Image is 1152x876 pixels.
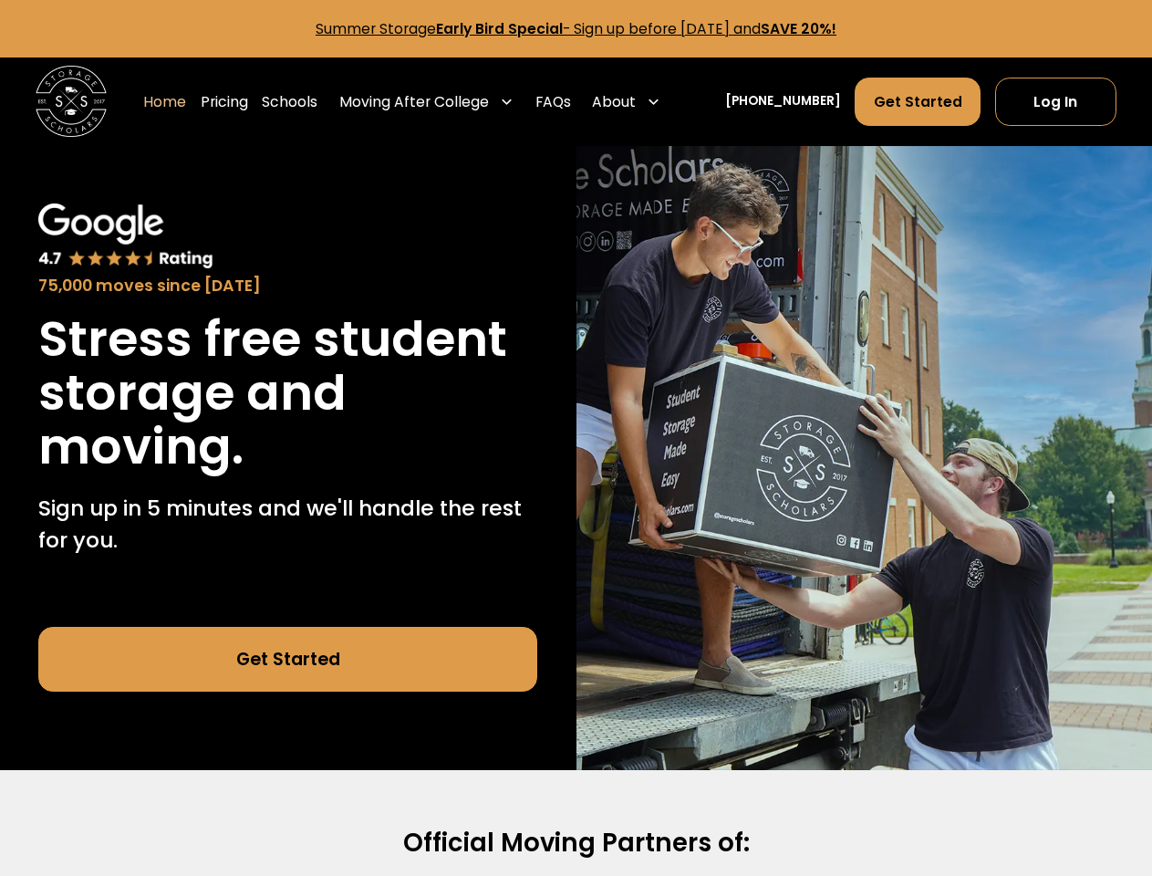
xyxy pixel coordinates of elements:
a: [PHONE_NUMBER] [725,92,841,111]
a: Home [143,77,186,127]
img: Google 4.7 star rating [38,203,213,270]
strong: SAVE 20%! [761,19,836,38]
p: Sign up in 5 minutes and we'll handle the rest for you. [38,492,537,556]
img: Storage Scholars main logo [36,66,107,137]
a: Pricing [201,77,248,127]
a: Get Started [38,627,537,691]
a: Schools [262,77,317,127]
div: 75,000 moves since [DATE] [38,274,537,297]
h1: Stress free student storage and moving. [38,312,537,474]
a: FAQs [535,77,571,127]
strong: Early Bird Special [436,19,563,38]
a: Log In [995,78,1116,126]
div: Moving After College [339,91,489,112]
div: About [592,91,636,112]
a: Summer StorageEarly Bird Special- Sign up before [DATE] andSAVE 20%! [316,19,836,38]
a: Get Started [855,78,981,126]
h2: Official Moving Partners of: [57,827,1095,860]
